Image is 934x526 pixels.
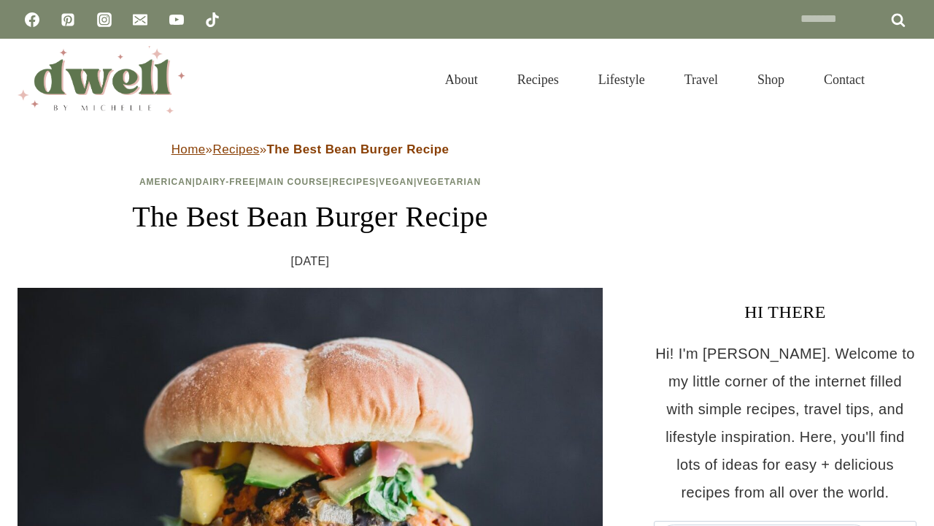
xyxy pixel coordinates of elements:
[212,142,259,156] a: Recipes
[162,5,191,34] a: YouTube
[18,5,47,34] a: Facebook
[654,299,916,325] h3: HI THERE
[171,142,206,156] a: Home
[379,177,414,187] a: Vegan
[139,177,193,187] a: American
[804,54,884,105] a: Contact
[171,142,449,156] span: » »
[425,54,498,105] a: About
[738,54,804,105] a: Shop
[665,54,738,105] a: Travel
[498,54,579,105] a: Recipes
[90,5,119,34] a: Instagram
[259,177,329,187] a: Main Course
[425,54,884,105] nav: Primary Navigation
[892,67,916,92] button: View Search Form
[18,46,185,113] img: DWELL by michelle
[196,177,255,187] a: Dairy-Free
[126,5,155,34] a: Email
[417,177,481,187] a: Vegetarian
[53,5,82,34] a: Pinterest
[579,54,665,105] a: Lifestyle
[18,195,603,239] h1: The Best Bean Burger Recipe
[332,177,376,187] a: Recipes
[654,340,916,506] p: Hi! I'm [PERSON_NAME]. Welcome to my little corner of the internet filled with simple recipes, tr...
[198,5,227,34] a: TikTok
[267,142,449,156] strong: The Best Bean Burger Recipe
[139,177,481,187] span: | | | | |
[291,251,330,272] time: [DATE]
